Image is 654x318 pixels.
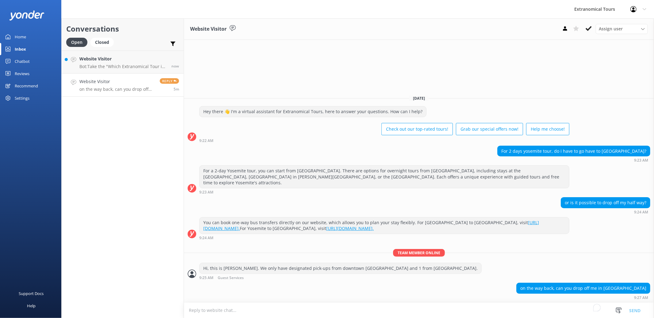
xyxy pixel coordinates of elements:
a: Website VisitorBot:Take the "Which Extranomical Tour is Right for Me?" quiz [URL][DOMAIN_NAME] .now [62,51,184,74]
strong: 9:27 AM [634,296,648,300]
button: Check out our top-rated tours! [381,123,453,135]
div: or is it possible to drop off my half way? [561,197,650,208]
textarea: To enrich screen reader interactions, please activate Accessibility in Grammarly extension settings [184,303,654,318]
div: Open [66,38,87,47]
div: For a 2-day Yosemite tour, you can start from [GEOGRAPHIC_DATA]. There are options for overnight ... [200,166,569,188]
div: Recommend [15,80,38,92]
div: Settings [15,92,29,104]
a: Open [66,39,90,45]
img: yonder-white-logo.png [9,10,44,21]
a: [URL][DOMAIN_NAME]. [326,225,374,231]
a: [URL][DOMAIN_NAME]. [203,220,539,232]
div: Sep 12 2025 06:23pm (UTC -07:00) America/Tijuana [199,190,569,194]
span: [DATE] [409,96,429,101]
div: You can book one-way bus transfers directly on our website, which allows you to plan your stay fl... [200,217,569,234]
span: Assign user [599,25,623,32]
h2: Conversations [66,23,179,35]
div: Assign User [596,24,648,34]
div: Closed [90,38,114,47]
strong: 9:23 AM [634,159,648,162]
div: Chatbot [15,55,30,67]
h3: Website Visitor [190,25,227,33]
button: Help me choose! [526,123,569,135]
button: Grab our special offers now! [456,123,523,135]
div: Sep 12 2025 06:24pm (UTC -07:00) America/Tijuana [561,210,650,214]
div: Inbox [15,43,26,55]
span: Sep 12 2025 06:27pm (UTC -07:00) America/Tijuana [174,86,179,92]
div: Sep 12 2025 06:25pm (UTC -07:00) America/Tijuana [199,275,482,280]
a: Closed [90,39,117,45]
div: on the way back, can you drop off me in [GEOGRAPHIC_DATA] [517,283,650,293]
strong: 9:25 AM [199,276,213,280]
div: Sep 12 2025 06:22pm (UTC -07:00) America/Tijuana [199,138,569,143]
strong: 9:24 AM [199,236,213,240]
div: Hi, this is [PERSON_NAME]. We only have designated pick-ups from downtown [GEOGRAPHIC_DATA] and 1... [200,263,481,274]
span: Reply [160,78,179,84]
strong: 9:22 AM [199,139,213,143]
div: Home [15,31,26,43]
h4: Website Visitor [79,56,167,62]
div: Reviews [15,67,29,80]
p: Bot: Take the "Which Extranomical Tour is Right for Me?" quiz [URL][DOMAIN_NAME] . [79,64,167,69]
a: Website Visitoron the way back, can you drop off me in [GEOGRAPHIC_DATA]Reply5m [62,74,184,97]
div: Support Docs [19,287,44,300]
div: Sep 12 2025 06:24pm (UTC -07:00) America/Tijuana [199,236,569,240]
div: For 2 days yosemite tour, do i have to go have to [GEOGRAPHIC_DATA]? [498,146,650,156]
div: Help [27,300,36,312]
div: Sep 12 2025 06:23pm (UTC -07:00) America/Tijuana [497,158,650,162]
h4: Website Visitor [79,78,155,85]
strong: 9:24 AM [634,210,648,214]
div: Sep 12 2025 06:27pm (UTC -07:00) America/Tijuana [516,295,650,300]
span: Team member online [393,249,445,257]
p: on the way back, can you drop off me in [GEOGRAPHIC_DATA] [79,86,155,92]
div: Hey there 👋 I'm a virtual assistant for Extranomical Tours, here to answer your questions. How ca... [200,106,426,117]
strong: 9:23 AM [199,190,213,194]
span: Guest Services [218,276,244,280]
span: Sep 12 2025 06:33pm (UTC -07:00) America/Tijuana [171,63,179,69]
